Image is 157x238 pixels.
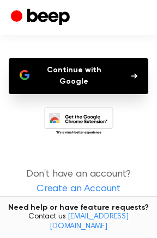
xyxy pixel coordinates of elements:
span: Contact us [7,212,150,231]
a: [EMAIL_ADDRESS][DOMAIN_NAME] [50,213,129,230]
a: Create an Account [11,182,146,197]
a: Beep [11,7,73,28]
button: Continue with Google [9,58,148,94]
p: Don’t have an account? [9,167,148,197]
